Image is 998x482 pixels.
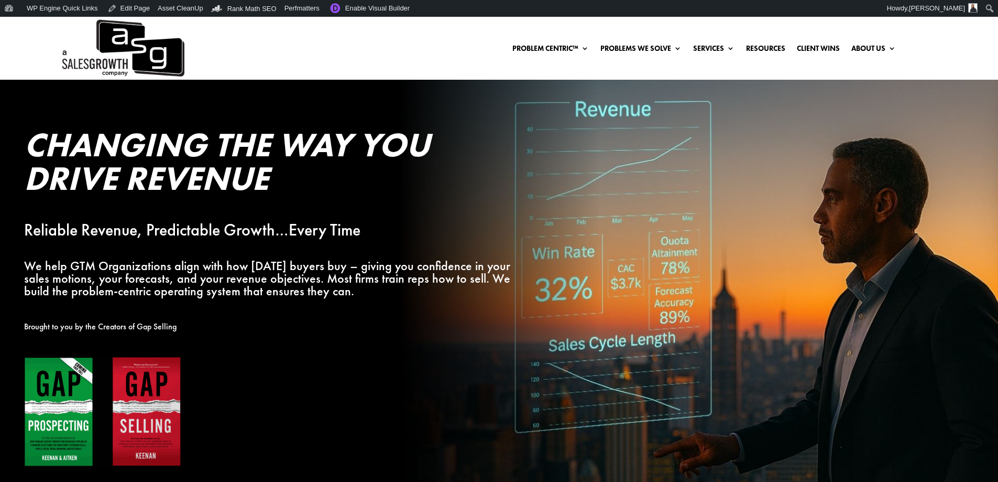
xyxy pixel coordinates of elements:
p: We help GTM Organizations align with how [DATE] buyers buy – giving you confidence in your sales ... [24,260,516,297]
span: Rank Math SEO [227,5,277,13]
p: Reliable Revenue, Predictable Growth…Every Time [24,224,516,237]
p: Brought to you by the Creators of Gap Selling [24,320,516,333]
img: Gap Books [24,357,181,467]
span: [PERSON_NAME] [909,4,965,12]
h2: Changing the Way You Drive Revenue [24,128,516,200]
